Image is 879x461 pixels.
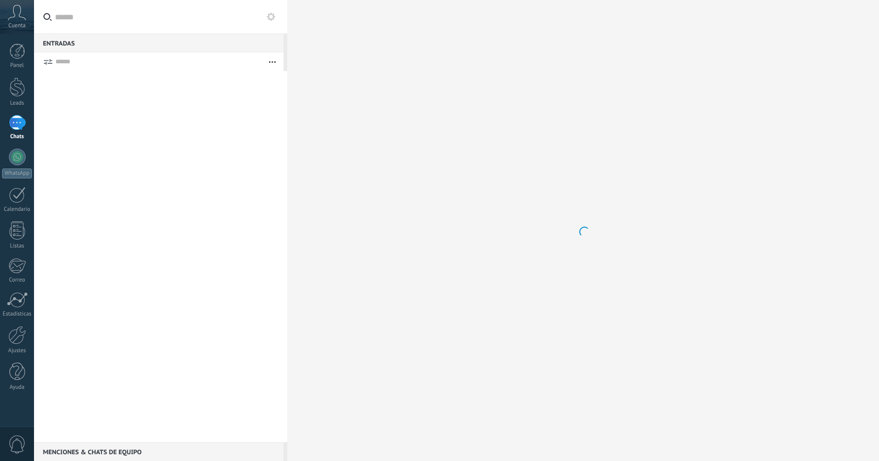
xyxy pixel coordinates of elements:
div: Ajustes [2,347,32,354]
div: Estadísticas [2,311,32,318]
div: Listas [2,243,32,250]
div: Chats [2,133,32,140]
div: Entradas [34,33,284,52]
div: Leads [2,100,32,107]
span: Cuenta [8,23,26,29]
div: Correo [2,277,32,284]
div: Ayuda [2,384,32,391]
div: Panel [2,62,32,69]
div: Calendario [2,206,32,213]
div: Menciones & Chats de equipo [34,442,284,461]
div: WhatsApp [2,168,32,178]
